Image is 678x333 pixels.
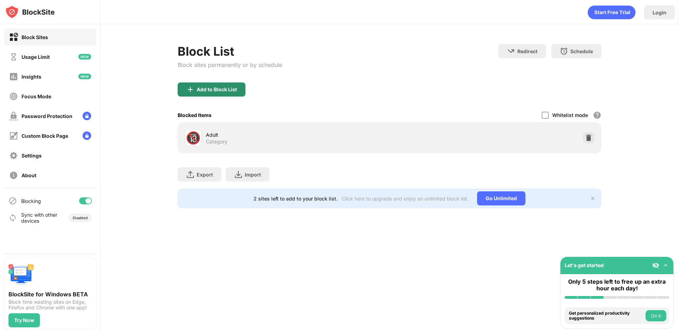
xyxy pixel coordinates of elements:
[21,198,41,204] div: Blocking
[22,113,72,119] div: Password Protection
[9,131,18,140] img: customize-block-page-off.svg
[22,172,36,178] div: About
[9,53,18,61] img: time-usage-off.svg
[646,310,666,321] button: Do it
[9,92,18,101] img: focus-off.svg
[178,112,212,118] div: Blocked Items
[8,197,17,205] img: blocking-icon.svg
[565,262,604,268] div: Let's get started
[569,311,644,321] div: Get personalized productivity suggestions
[9,112,18,121] img: password-protection-off.svg
[78,54,91,60] img: new-icon.svg
[22,133,68,139] div: Custom Block Page
[21,212,58,224] div: Sync with other devices
[588,5,636,19] div: animation
[552,112,588,118] div: Whitelist mode
[652,262,659,269] img: eye-not-visible.svg
[186,131,201,145] div: 🔞
[22,34,48,40] div: Block Sites
[206,138,227,145] div: Category
[477,191,525,205] div: Go Unlimited
[83,112,91,120] img: lock-menu.svg
[178,61,282,68] div: Block sites permanently or by schedule
[254,196,338,202] div: 2 sites left to add to your block list.
[22,153,42,159] div: Settings
[342,196,469,202] div: Click here to upgrade and enjoy an unlimited block list.
[653,10,666,16] div: Login
[78,74,91,79] img: new-icon.svg
[206,131,389,138] div: Adult
[8,263,34,288] img: push-desktop.svg
[565,278,669,292] div: Only 5 steps left to free up an extra hour each day!
[8,291,92,298] div: BlockSite for Windows BETA
[9,151,18,160] img: settings-off.svg
[83,131,91,140] img: lock-menu.svg
[22,93,51,99] div: Focus Mode
[14,317,34,323] div: Try Now
[197,87,237,92] div: Add to Block List
[9,72,18,81] img: insights-off.svg
[9,171,18,180] img: about-off.svg
[178,44,282,58] div: Block List
[8,214,17,222] img: sync-icon.svg
[590,196,596,201] img: x-button.svg
[5,5,55,19] img: logo-blocksite.svg
[8,299,92,310] div: Block time wasting sites on Edge, Firefox and Chrome with one app!
[73,216,88,220] div: Disabled
[570,48,593,54] div: Schedule
[197,172,213,178] div: Export
[9,33,18,42] img: block-on.svg
[517,48,537,54] div: Redirect
[662,262,669,269] img: omni-setup-toggle.svg
[245,172,261,178] div: Import
[22,74,41,80] div: Insights
[22,54,50,60] div: Usage Limit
